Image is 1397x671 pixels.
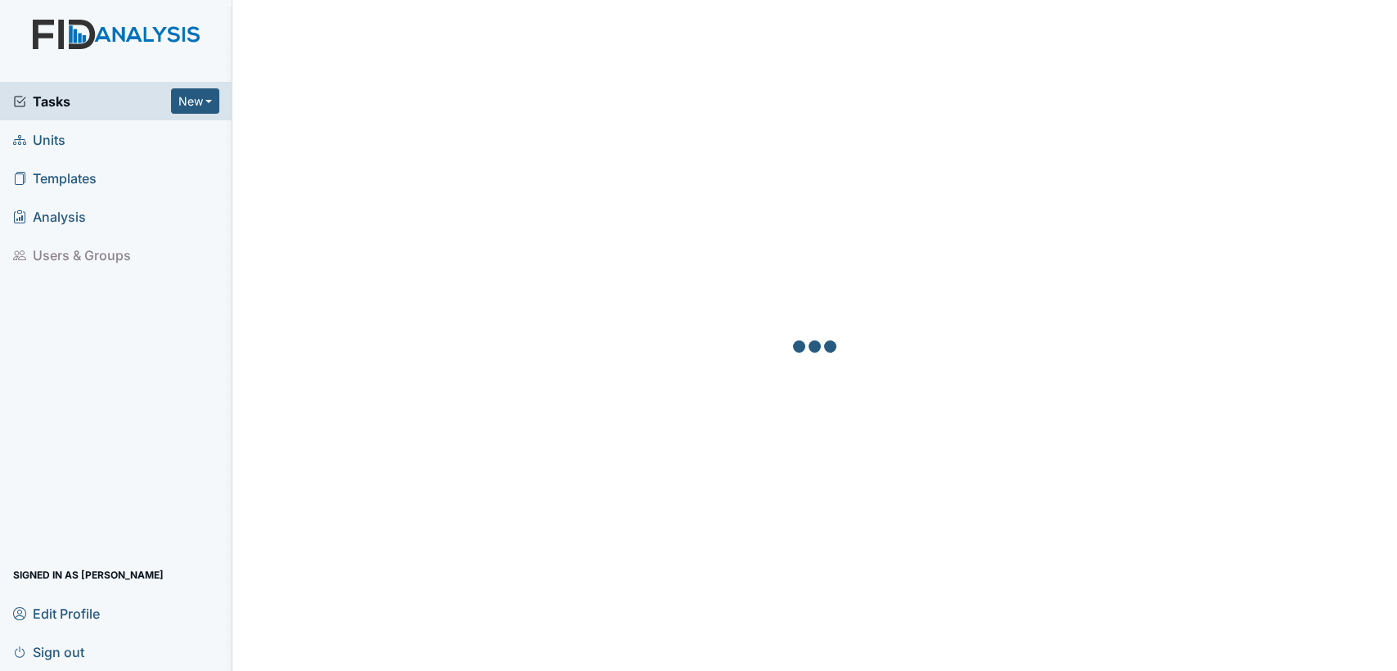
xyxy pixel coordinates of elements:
[13,601,100,626] span: Edit Profile
[13,92,171,111] a: Tasks
[13,562,164,588] span: Signed in as [PERSON_NAME]
[13,127,65,152] span: Units
[13,204,86,229] span: Analysis
[171,88,220,114] button: New
[13,165,97,191] span: Templates
[13,639,84,664] span: Sign out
